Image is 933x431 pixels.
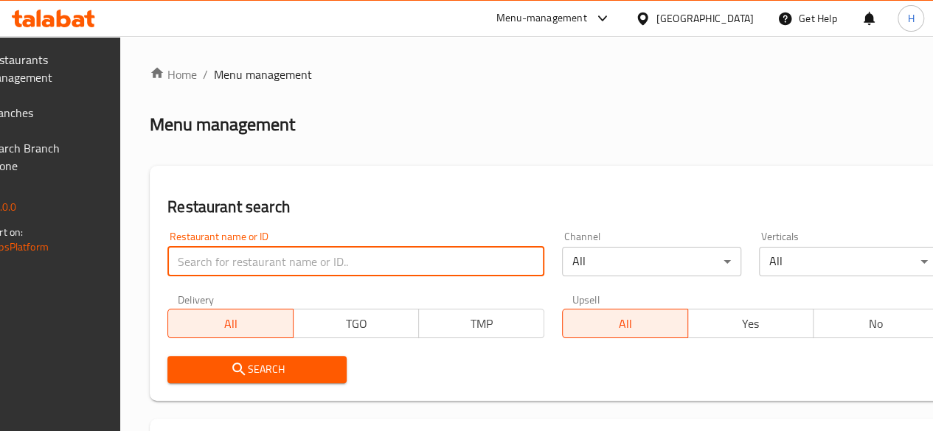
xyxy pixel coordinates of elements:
span: All [569,313,682,334]
button: TMP [418,309,544,338]
span: Menu management [214,66,312,83]
span: Search [179,360,335,379]
span: H [907,10,914,27]
button: TGO [293,309,419,338]
button: All [562,309,688,338]
span: No [819,313,933,334]
button: Search [167,356,347,383]
label: Upsell [572,294,600,304]
label: Delivery [178,294,215,304]
div: Menu-management [496,10,587,27]
span: All [174,313,288,334]
span: TGO [299,313,413,334]
div: All [562,247,741,276]
span: Yes [694,313,808,334]
input: Search for restaurant name or ID.. [167,247,544,276]
a: Home [150,66,197,83]
li: / [203,66,208,83]
button: Yes [687,309,814,338]
span: TMP [425,313,538,334]
div: [GEOGRAPHIC_DATA] [656,10,754,27]
button: All [167,309,294,338]
h2: Menu management [150,113,295,136]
